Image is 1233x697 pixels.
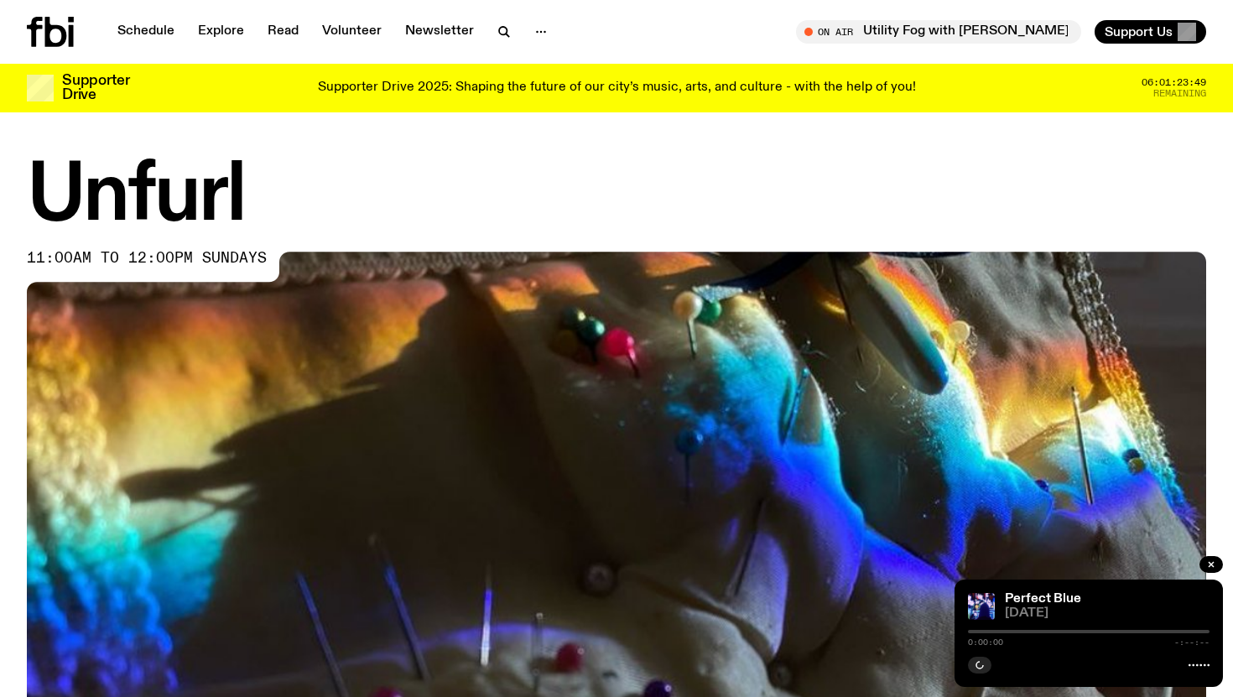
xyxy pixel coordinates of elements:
[1142,78,1206,87] span: 06:01:23:49
[188,20,254,44] a: Explore
[1005,592,1081,606] a: Perfect Blue
[27,159,1206,235] h1: Unfurl
[968,638,1003,647] span: 0:00:00
[318,81,916,96] p: Supporter Drive 2025: Shaping the future of our city’s music, arts, and culture - with the help o...
[1095,20,1206,44] button: Support Us
[312,20,392,44] a: Volunteer
[1174,638,1210,647] span: -:--:--
[796,20,1081,44] button: On AirUtility Fog with [PERSON_NAME]
[258,20,309,44] a: Read
[1153,89,1206,98] span: Remaining
[27,252,267,265] span: 11:00am to 12:00pm sundays
[107,20,185,44] a: Schedule
[1105,24,1173,39] span: Support Us
[395,20,484,44] a: Newsletter
[1005,607,1210,620] span: [DATE]
[62,74,129,102] h3: Supporter Drive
